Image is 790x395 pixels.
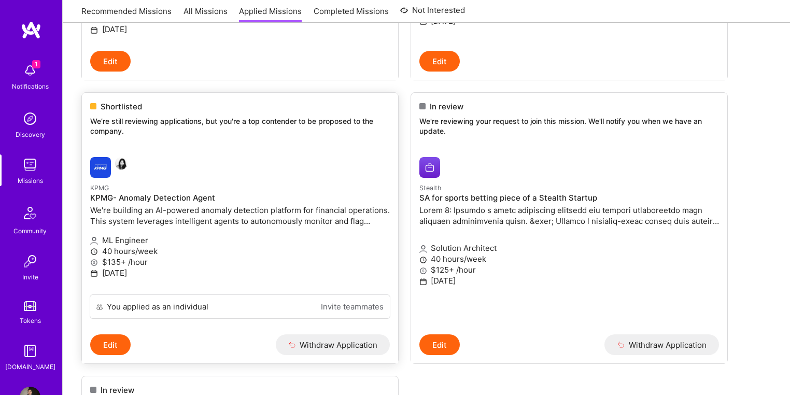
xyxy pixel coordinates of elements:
[81,6,172,23] a: Recommended Missions
[419,334,460,355] button: Edit
[419,275,719,286] p: [DATE]
[90,259,98,266] i: icon MoneyGray
[32,60,40,68] span: 1
[18,175,43,186] div: Missions
[90,267,390,278] p: [DATE]
[90,193,390,203] h4: KPMG- Anomaly Detection Agent
[276,334,390,355] button: Withdraw Application
[419,157,440,178] img: Stealth company logo
[419,267,427,275] i: icon MoneyGray
[419,116,719,136] p: We're reviewing your request to join this mission. We'll notify you when we have an update.
[90,26,98,34] i: icon Calendar
[12,81,49,92] div: Notifications
[90,235,390,246] p: ML Engineer
[22,272,38,283] div: Invite
[90,248,98,256] i: icon Clock
[321,301,384,312] a: Invite teammates
[20,60,40,81] img: bell
[90,51,131,72] button: Edit
[419,205,719,227] p: Lorem 8: Ipsumdo s ametc adipiscing elitsedd eiu tempori utlaboreetdo magn aliquaen adminimvenia ...
[419,243,719,253] p: Solution Architect
[5,361,55,372] div: [DOMAIN_NAME]
[604,334,719,355] button: Withdraw Application
[419,245,427,253] i: icon Applicant
[90,270,98,277] i: icon Calendar
[90,334,131,355] button: Edit
[90,257,390,267] p: $135+ /hour
[419,253,719,264] p: 40 hours/week
[90,24,390,35] p: [DATE]
[90,246,390,257] p: 40 hours/week
[314,6,389,23] a: Completed Missions
[90,237,98,245] i: icon Applicant
[20,341,40,361] img: guide book
[90,116,390,136] p: We’re still reviewing applications, but you're a top contender to be proposed to the company.
[411,149,727,334] a: Stealth company logoStealthSA for sports betting piece of a Stealth StartupLorem 8: Ipsumdo s ame...
[18,201,43,225] img: Community
[115,157,128,170] img: Carleen Pan
[21,21,41,39] img: logo
[82,149,398,294] a: KPMG company logoCarleen PanKPMGKPMG- Anomaly Detection AgentWe're building an AI-powered anomaly...
[16,129,45,140] div: Discovery
[419,278,427,286] i: icon Calendar
[419,256,427,264] i: icon Clock
[13,225,47,236] div: Community
[20,315,41,326] div: Tokens
[107,301,208,312] div: You applied as an individual
[400,4,465,23] a: Not Interested
[90,205,390,227] p: We're building an AI-powered anomaly detection platform for financial operations. This system lev...
[419,264,719,275] p: $125+ /hour
[90,157,111,178] img: KPMG company logo
[20,154,40,175] img: teamwork
[419,193,719,203] h4: SA for sports betting piece of a Stealth Startup
[101,101,142,112] span: Shortlisted
[419,51,460,72] button: Edit
[90,184,109,192] small: KPMG
[20,251,40,272] img: Invite
[419,184,441,192] small: Stealth
[24,301,36,311] img: tokens
[239,6,302,23] a: Applied Missions
[20,108,40,129] img: discovery
[430,101,463,112] span: In review
[184,6,228,23] a: All Missions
